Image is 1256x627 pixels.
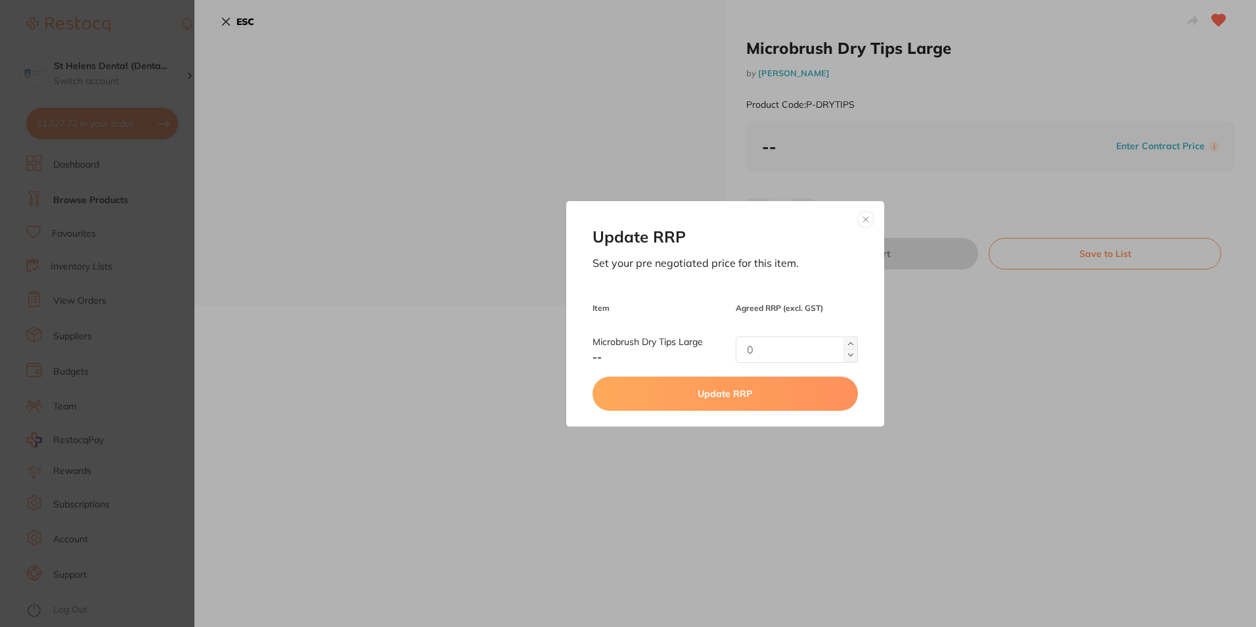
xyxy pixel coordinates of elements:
[736,337,858,363] input: 0
[736,304,858,313] p: Agreed RRP (excl. GST)
[593,350,725,363] span: --
[593,227,859,246] h1: Update RRP
[848,353,853,358] img: upArrow.svg
[848,341,853,346] img: upArrow.svg
[593,337,725,348] label: Microbrush Dry Tips Large
[593,257,859,269] p: Set your pre negotiated price for this item.
[593,377,859,411] button: Update RRP
[593,304,725,313] p: Item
